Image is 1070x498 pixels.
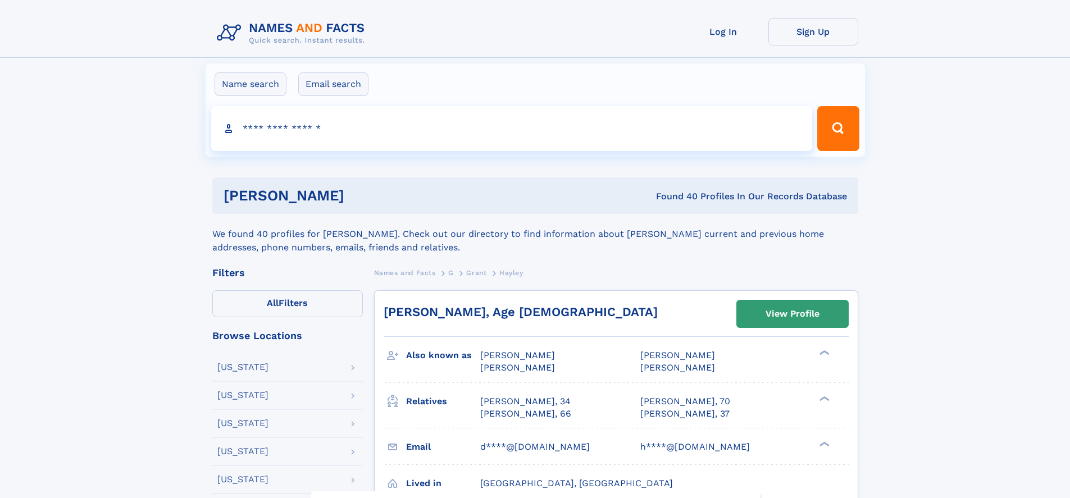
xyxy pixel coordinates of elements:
[466,269,486,277] span: Grant
[448,269,454,277] span: G
[640,362,715,373] span: [PERSON_NAME]
[480,350,555,360] span: [PERSON_NAME]
[640,395,730,408] a: [PERSON_NAME], 70
[212,18,374,48] img: Logo Names and Facts
[212,290,363,317] label: Filters
[217,447,268,456] div: [US_STATE]
[679,18,768,45] a: Log In
[217,363,268,372] div: [US_STATE]
[640,408,730,420] a: [PERSON_NAME], 37
[267,298,279,308] span: All
[406,392,480,411] h3: Relatives
[215,72,286,96] label: Name search
[298,72,368,96] label: Email search
[211,106,813,151] input: search input
[406,474,480,493] h3: Lived in
[817,395,830,402] div: ❯
[480,395,571,408] a: [PERSON_NAME], 34
[499,269,523,277] span: Hayley
[817,440,830,447] div: ❯
[217,391,268,400] div: [US_STATE]
[480,478,673,488] span: [GEOGRAPHIC_DATA], [GEOGRAPHIC_DATA]
[480,408,571,420] a: [PERSON_NAME], 66
[217,475,268,484] div: [US_STATE]
[217,419,268,428] div: [US_STATE]
[737,300,848,327] a: View Profile
[212,214,858,254] div: We found 40 profiles for [PERSON_NAME]. Check out our directory to find information about [PERSON...
[766,301,819,327] div: View Profile
[406,346,480,365] h3: Also known as
[500,190,847,203] div: Found 40 Profiles In Our Records Database
[817,106,859,151] button: Search Button
[374,266,436,280] a: Names and Facts
[466,266,486,280] a: Grant
[480,362,555,373] span: [PERSON_NAME]
[640,350,715,360] span: [PERSON_NAME]
[406,437,480,456] h3: Email
[448,266,454,280] a: G
[224,189,500,203] h1: [PERSON_NAME]
[384,305,658,319] a: [PERSON_NAME], Age [DEMOGRAPHIC_DATA]
[212,268,363,278] div: Filters
[768,18,858,45] a: Sign Up
[817,349,830,357] div: ❯
[212,331,363,341] div: Browse Locations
